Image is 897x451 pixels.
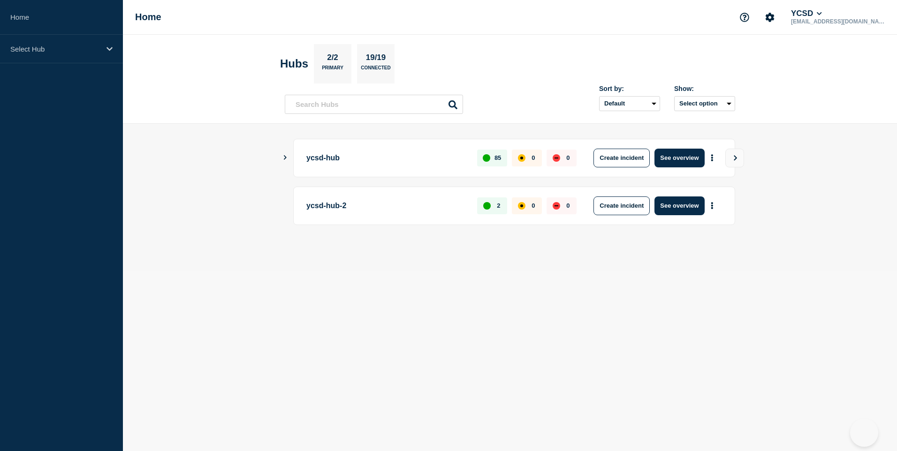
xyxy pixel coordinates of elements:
h2: Hubs [280,57,308,70]
button: YCSD [789,9,824,18]
button: Support [735,8,754,27]
div: affected [518,202,525,210]
button: More actions [706,197,718,214]
iframe: Help Scout Beacon - Open [850,419,878,447]
p: 2 [497,202,500,209]
p: Primary [322,65,343,75]
button: See overview [654,149,704,167]
p: [EMAIL_ADDRESS][DOMAIN_NAME] [789,18,887,25]
div: up [483,202,491,210]
p: 0 [566,202,570,209]
select: Sort by [599,96,660,111]
div: down [553,202,560,210]
p: 85 [494,154,501,161]
button: Create incident [593,196,650,215]
p: Connected [361,65,390,75]
div: up [483,154,490,162]
div: affected [518,154,525,162]
div: Sort by: [599,85,660,92]
button: Show Connected Hubs [283,154,288,161]
button: See overview [654,196,704,215]
p: ycsd-hub-2 [306,196,466,215]
p: 0 [532,154,535,161]
h1: Home [135,12,161,23]
p: 19/19 [362,53,389,65]
button: More actions [706,149,718,166]
div: Show: [674,85,735,92]
button: View [725,149,744,167]
button: Create incident [593,149,650,167]
p: 0 [532,202,535,209]
button: Select option [674,96,735,111]
div: down [553,154,560,162]
p: ycsd-hub [306,149,466,167]
p: 2/2 [324,53,342,65]
button: Account settings [760,8,780,27]
p: Select Hub [10,45,100,53]
input: Search Hubs [285,95,463,114]
p: 0 [566,154,570,161]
